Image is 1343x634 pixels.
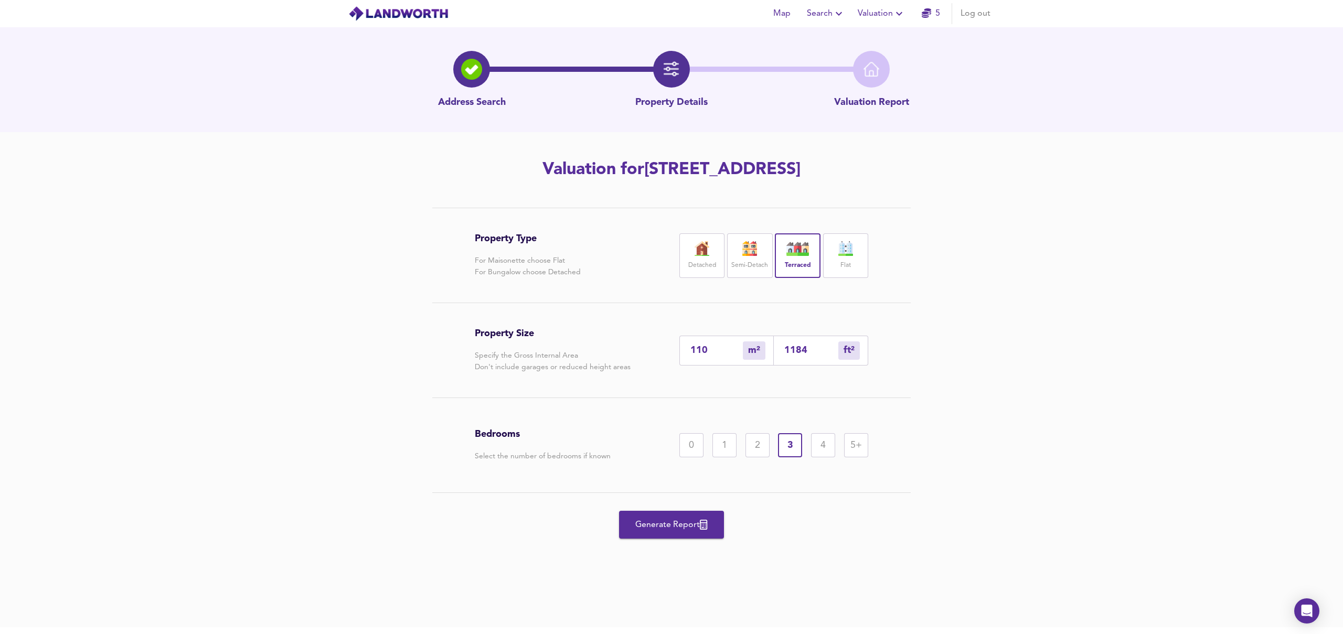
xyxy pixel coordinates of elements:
div: Terraced [775,233,820,278]
p: Property Details [635,96,708,110]
h3: Property Type [475,233,581,244]
p: Address Search [438,96,506,110]
button: Search [803,3,849,24]
img: filter-icon [664,61,679,77]
span: Search [807,6,845,21]
a: 5 [922,6,940,21]
label: Detached [688,259,716,272]
span: Log out [961,6,990,21]
button: 5 [914,3,947,24]
div: 3 [778,433,802,457]
button: Valuation [854,3,910,24]
h3: Property Size [475,328,631,339]
p: Valuation Report [834,96,909,110]
img: house-icon [785,241,811,256]
img: search-icon [461,59,482,80]
div: m² [838,341,860,360]
button: Generate Report [619,511,724,539]
img: house-icon [689,241,715,256]
label: Terraced [785,259,811,272]
p: Select the number of bedrooms if known [475,450,611,462]
label: Semi-Detach [731,259,768,272]
div: m² [743,341,765,360]
div: 2 [745,433,770,457]
div: 4 [811,433,835,457]
span: Generate Report [630,518,713,532]
span: Valuation [858,6,905,21]
button: Log out [956,3,995,24]
div: 1 [712,433,737,457]
p: Specify the Gross Internal Area Don't include garages or reduced height areas [475,350,631,373]
img: home-icon [864,61,879,77]
div: Detached [679,233,724,278]
div: Flat [823,233,868,278]
h3: Bedrooms [475,428,611,440]
img: flat-icon [833,241,859,256]
img: house-icon [737,241,763,256]
img: logo [348,6,449,22]
label: Flat [840,259,851,272]
div: Open Intercom Messenger [1294,598,1319,624]
button: Map [765,3,798,24]
h2: Valuation for [STREET_ADDRESS] [375,158,968,181]
input: Enter sqm [690,345,743,356]
p: For Maisonette choose Flat For Bungalow choose Detached [475,255,581,278]
div: Semi-Detach [727,233,772,278]
div: 0 [679,433,704,457]
input: Sqft [784,345,838,356]
span: Map [769,6,794,21]
div: 5+ [844,433,868,457]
